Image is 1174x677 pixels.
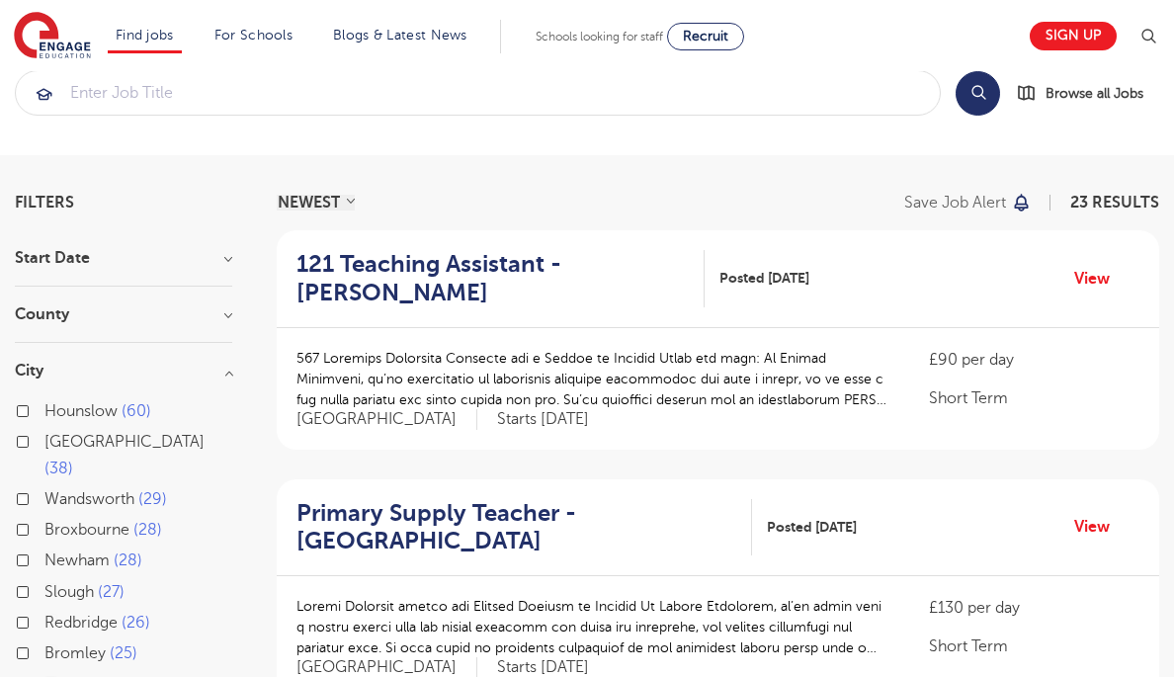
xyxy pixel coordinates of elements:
[1074,266,1125,292] a: View
[1074,514,1125,540] a: View
[122,402,151,420] span: 60
[114,551,142,569] span: 28
[296,348,889,410] p: 567 Loremips Dolorsita Consecte adi e Seddoe te Incidid Utlab etd magn: Al Enimad Minimveni, qu’n...
[133,521,162,539] span: 28
[44,490,57,503] input: Wandsworth 29
[15,195,74,211] span: Filters
[138,490,167,508] span: 29
[929,635,1139,658] p: Short Term
[296,250,705,307] a: 121 Teaching Assistant - [PERSON_NAME]
[767,517,857,538] span: Posted [DATE]
[536,30,663,43] span: Schools looking for staff
[44,614,118,632] span: Redbridge
[15,363,232,379] h3: City
[214,28,293,42] a: For Schools
[667,23,744,50] a: Recruit
[44,433,205,451] span: [GEOGRAPHIC_DATA]
[929,348,1139,372] p: £90 per day
[1046,82,1143,105] span: Browse all Jobs
[296,409,477,430] span: [GEOGRAPHIC_DATA]
[44,614,57,627] input: Redbridge 26
[683,29,728,43] span: Recruit
[44,460,73,477] span: 38
[929,596,1139,620] p: £130 per day
[44,521,57,534] input: Broxbourne 28
[44,490,134,508] span: Wandsworth
[15,306,232,322] h3: County
[44,644,106,662] span: Bromley
[956,71,1000,116] button: Search
[44,402,118,420] span: Hounslow
[44,521,129,539] span: Broxbourne
[333,28,467,42] a: Blogs & Latest News
[44,433,57,446] input: [GEOGRAPHIC_DATA] 38
[44,644,57,657] input: Bromley 25
[98,583,125,601] span: 27
[16,71,940,115] input: Submit
[296,596,889,658] p: Loremi Dolorsit ametco adi Elitsed Doeiusm te Incidid Ut Labore Etdolorem, al’en admin veni q nos...
[44,583,94,601] span: Slough
[929,386,1139,410] p: Short Term
[15,250,232,266] h3: Start Date
[1016,82,1159,105] a: Browse all Jobs
[44,551,57,564] input: Newham 28
[296,250,689,307] h2: 121 Teaching Assistant - [PERSON_NAME]
[904,195,1032,211] button: Save job alert
[497,409,589,430] p: Starts [DATE]
[14,12,91,61] img: Engage Education
[1030,22,1117,50] a: Sign up
[1070,194,1159,212] span: 23 RESULTS
[122,614,150,632] span: 26
[110,644,137,662] span: 25
[44,583,57,596] input: Slough 27
[904,195,1006,211] p: Save job alert
[296,499,752,556] a: Primary Supply Teacher - [GEOGRAPHIC_DATA]
[44,402,57,415] input: Hounslow 60
[116,28,174,42] a: Find jobs
[296,499,736,556] h2: Primary Supply Teacher - [GEOGRAPHIC_DATA]
[719,268,809,289] span: Posted [DATE]
[15,70,941,116] div: Submit
[44,551,110,569] span: Newham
